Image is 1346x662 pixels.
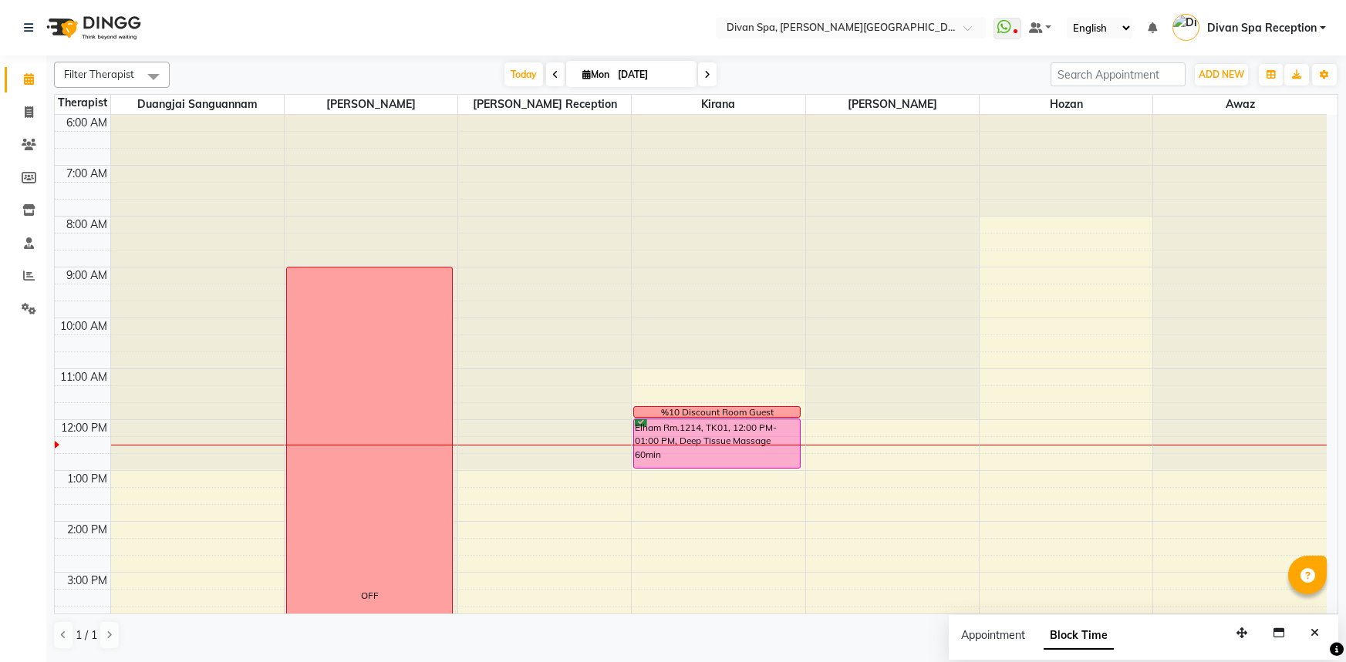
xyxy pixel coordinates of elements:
[961,628,1025,642] span: Appointment
[285,95,457,114] span: [PERSON_NAME]
[63,217,110,233] div: 8:00 AM
[111,95,284,114] span: Duangjai Sanguannam
[504,62,543,86] span: Today
[64,522,110,538] div: 2:00 PM
[63,267,110,284] div: 9:00 AM
[64,573,110,589] div: 3:00 PM
[458,95,631,114] span: [PERSON_NAME] Reception
[634,419,800,468] div: Elham Rm.1214, TK01, 12:00 PM-01:00 PM, Deep Tissue Massage 60min
[806,95,979,114] span: [PERSON_NAME]
[1044,622,1114,650] span: Block Time
[661,405,774,419] div: %10 Discount Room Guest
[1153,95,1327,114] span: Awaz
[1172,14,1199,41] img: Divan Spa Reception
[58,420,110,436] div: 12:00 PM
[76,627,97,644] span: 1 / 1
[63,115,110,131] div: 6:00 AM
[613,63,690,86] input: 2025-09-01
[361,589,379,603] div: OFF
[980,95,1152,114] span: Hozan
[632,95,805,114] span: kirana
[1199,69,1244,80] span: ADD NEW
[39,6,145,49] img: logo
[64,471,110,487] div: 1:00 PM
[1207,20,1317,36] span: Divan Spa Reception
[55,95,110,111] div: Therapist
[63,166,110,182] div: 7:00 AM
[57,369,110,385] div: 11:00 AM
[579,69,613,80] span: Mon
[1051,62,1186,86] input: Search Appointment
[1281,600,1331,647] iframe: chat widget
[64,68,134,80] span: Filter Therapist
[1195,64,1248,86] button: ADD NEW
[57,318,110,334] div: 10:00 AM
